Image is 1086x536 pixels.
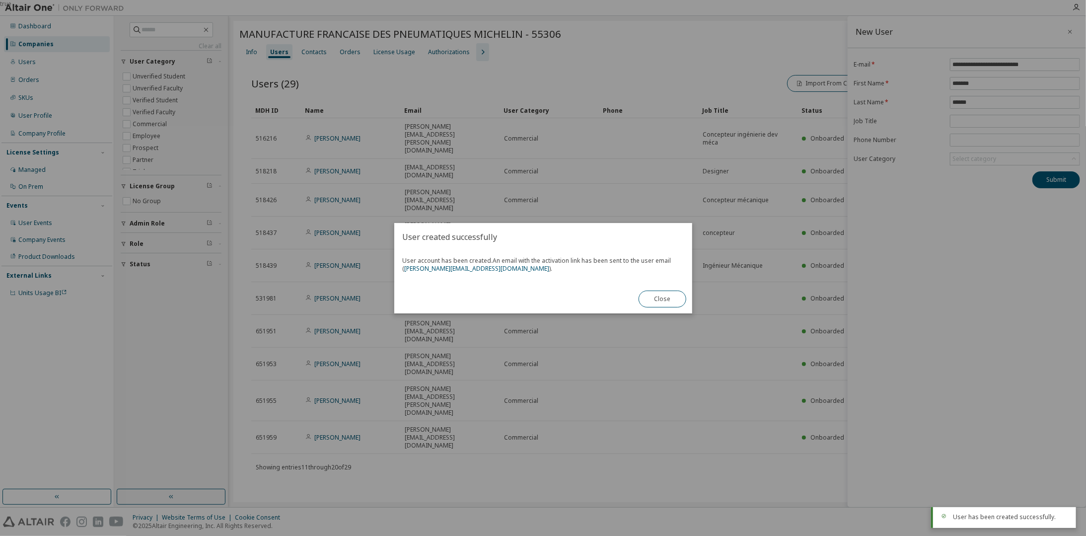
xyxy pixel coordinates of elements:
a: [PERSON_NAME][EMAIL_ADDRESS][DOMAIN_NAME] [404,264,549,273]
span: User account has been created. [402,257,684,273]
h2: User created successfully [394,223,692,251]
span: An email with the activation link has been sent to the user email ( ). [402,256,671,273]
button: Close [639,291,686,307]
div: User has been created successfully. [953,513,1068,521]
